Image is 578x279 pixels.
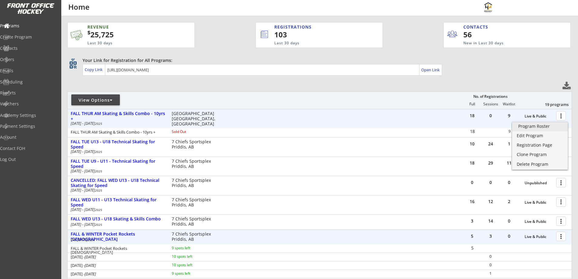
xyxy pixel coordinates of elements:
[482,161,500,165] div: 29
[71,122,164,125] div: [DATE] - [DATE]
[71,97,120,103] div: View Options
[482,102,500,106] div: Sessions
[172,111,219,126] div: [GEOGRAPHIC_DATA] [GEOGRAPHIC_DATA], [GEOGRAPHIC_DATA]
[95,169,102,173] em: 2025
[525,219,553,224] div: Live & Public
[71,264,164,267] div: [DATE] -
[88,238,95,242] em: 2026
[71,232,165,242] div: FALL & WINTER Pocket Rockets [DEMOGRAPHIC_DATA]
[87,24,165,30] div: REVENUE
[71,159,165,169] div: FALL TUE U9 - U11 - Technical Skating for Speed
[556,232,566,241] button: more_vert
[421,66,440,74] a: Open Link
[517,162,563,166] div: Delete Program
[87,41,165,46] div: Last 30 days
[517,143,563,147] div: Registration Page
[463,219,481,223] div: 3
[95,121,102,126] em: 2025
[421,67,440,73] div: Open Link
[537,102,569,107] div: 19 programs
[71,189,164,192] div: [DATE] - [DATE]
[482,271,499,275] div: 1
[71,238,164,242] div: Oct [DATE]
[172,232,219,242] div: 7 Chiefs Sportsplex Priddis, AB
[525,114,553,118] div: Live & Public
[482,219,500,223] div: 14
[172,246,211,250] div: 9 spots left
[482,114,500,118] div: 0
[172,272,211,275] div: 9 spots left
[525,200,553,205] div: Live & Public
[463,41,542,46] div: New in Last 30 days
[512,122,568,131] a: Program Roster
[95,188,102,192] em: 2025
[274,41,358,46] div: Last 30 days
[85,254,96,260] em: [DATE]
[463,161,481,165] div: 18
[482,254,499,258] div: 0
[500,199,518,204] div: 2
[83,57,553,63] div: Your Link for Registration for All Programs:
[87,29,175,40] div: 25,725
[512,132,568,141] a: Edit Program
[518,124,562,128] div: Program Roster
[482,263,499,267] div: 0
[556,111,566,121] button: more_vert
[463,129,481,134] div: 18
[463,24,491,30] div: CONTACTS
[71,197,165,208] div: FALL WED U11 - U13 Technical Skating for Speed
[71,111,165,121] div: FALL THUR AM Skating & Skills Combo - 10yrs +
[71,272,164,276] div: [DATE] -
[463,102,481,106] div: Full
[71,178,165,188] div: CANCELLED: FALL WED U13 - U18 Technical Skating for Speed
[274,24,354,30] div: REGISTRATIONS
[517,134,563,138] div: Edit Program
[87,29,90,36] sup: $
[172,178,219,188] div: 7 Chiefs Sportsplex Priddis, AB
[71,216,165,222] div: FALL WED U13 - U18 Skating & Skills Combo
[463,199,481,204] div: 16
[85,67,104,72] div: Copy Link
[274,29,362,40] div: 103
[517,152,563,157] div: Clone Program
[172,139,219,150] div: 7 Chiefs Sportsplex Priddis, AB
[500,180,518,185] div: 0
[556,178,566,187] button: more_vert
[556,197,566,207] button: more_vert
[500,161,518,165] div: 11
[71,150,164,154] div: [DATE] - [DATE]
[172,263,211,267] div: 10 spots left
[482,234,500,238] div: 3
[463,114,481,118] div: 18
[500,102,518,106] div: Waitlist
[71,169,164,173] div: [DATE] - [DATE]
[463,142,481,146] div: 10
[172,216,219,227] div: 7 Chiefs Sportsplex Priddis, AB
[482,142,500,146] div: 24
[95,150,102,154] em: 2025
[172,159,219,169] div: 7 Chiefs Sportsplex Priddis, AB
[71,255,164,259] div: [DATE] -
[172,130,211,134] div: Sold Out
[71,223,164,226] div: [DATE] - [DATE]
[85,271,96,277] em: [DATE]
[69,57,76,61] div: qr
[500,219,518,223] div: 0
[172,197,219,208] div: 7 Chiefs Sportsplex Priddis, AB
[556,216,566,226] button: more_vert
[500,234,518,238] div: 0
[71,208,164,212] div: [DATE] - [DATE]
[85,263,96,268] em: [DATE]
[463,29,501,40] div: 56
[95,208,102,212] em: 2025
[482,180,500,185] div: 0
[501,130,519,133] div: 9
[69,60,78,70] button: qr_code
[512,141,568,150] a: Registration Page
[71,130,164,134] div: FALL THUR AM Skating & Skills Combo - 10yrs +
[472,94,509,99] div: No. of Registrations
[463,246,481,250] div: 5
[463,180,481,185] div: 0
[500,142,518,146] div: 1
[525,181,553,185] div: Unpublished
